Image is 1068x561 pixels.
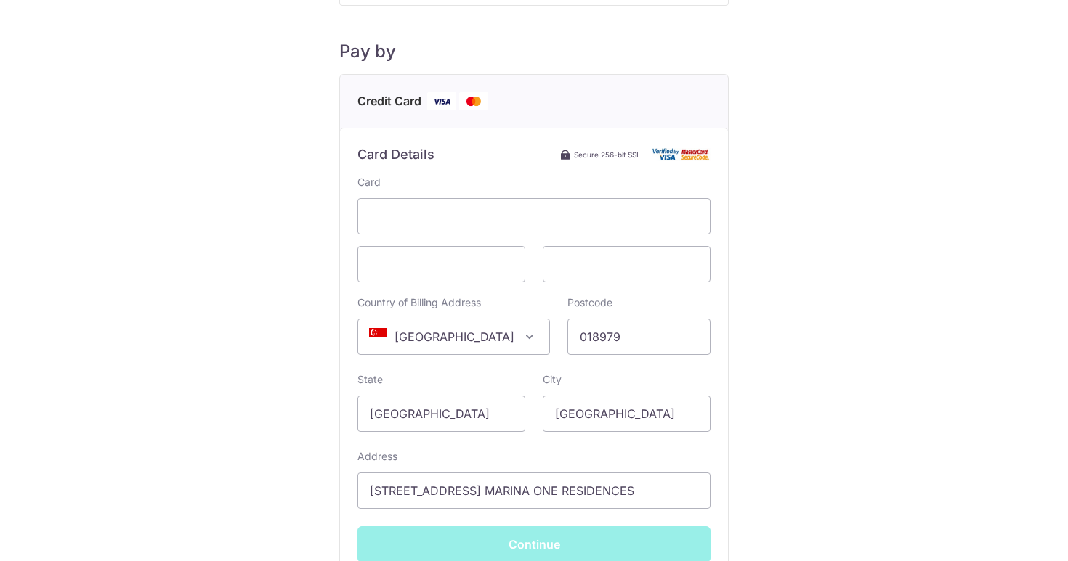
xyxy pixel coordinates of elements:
[339,41,729,62] h5: Pay by
[357,175,381,189] label: Card
[357,319,550,355] span: Singapore
[567,295,612,310] label: Postcode
[370,208,698,225] iframe: Secure card number input frame
[652,148,711,160] img: Card secure
[358,319,549,354] span: Singapore
[357,92,421,110] span: Credit Card
[459,92,488,110] img: Mastercard
[357,449,397,464] label: Address
[574,149,641,160] span: Secure 256-bit SSL
[357,295,481,310] label: Country of Billing Address
[357,146,434,163] h6: Card Details
[427,92,456,110] img: Visa
[543,372,562,387] label: City
[555,255,698,273] iframe: Secure card security code input frame
[370,255,513,273] iframe: Secure card expiration date input frame
[567,319,711,355] input: Example 123456
[357,372,383,387] label: State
